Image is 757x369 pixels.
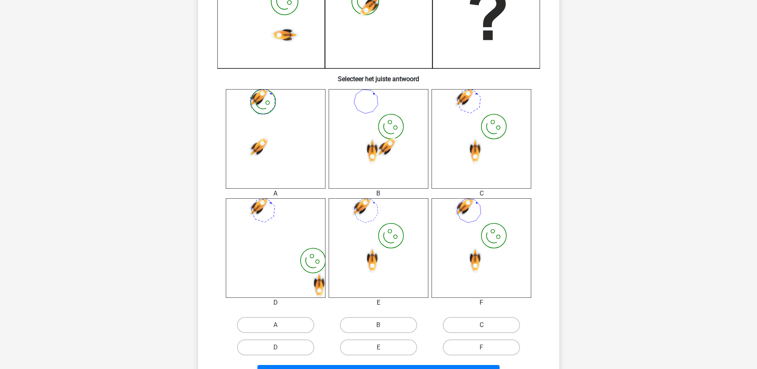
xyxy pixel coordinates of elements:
h6: Selecteer het juiste antwoord [211,69,546,83]
label: A [237,317,314,333]
div: F [426,298,537,307]
label: E [340,339,417,355]
div: C [426,189,537,198]
label: D [237,339,314,355]
div: B [323,189,434,198]
div: D [220,298,331,307]
label: B [340,317,417,333]
label: C [443,317,520,333]
div: E [323,298,434,307]
div: A [220,189,331,198]
label: F [443,339,520,355]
